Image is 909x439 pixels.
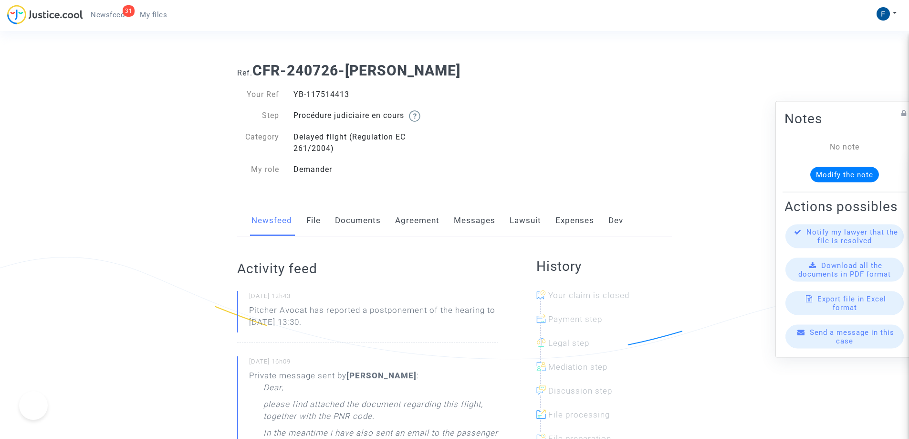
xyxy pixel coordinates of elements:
[608,205,623,236] a: Dev
[817,294,886,311] span: Export file in Excel format
[237,68,252,77] span: Ref.
[548,290,629,300] span: Your claim is closed
[132,8,175,22] a: My files
[799,141,890,152] div: No note
[263,398,498,427] p: please find attached the document regarding this flight, together with the PNR code.
[510,205,541,236] a: Lawsuit
[230,89,286,100] div: Your Ref
[249,292,498,304] small: [DATE] 12h43
[798,261,891,278] span: Download all the documents in PDF format
[230,131,286,154] div: Category
[536,258,672,275] h2: History
[230,164,286,175] div: My role
[346,371,417,380] b: [PERSON_NAME]
[7,5,83,24] img: jc-logo.svg
[784,198,905,214] h2: Actions possibles
[335,205,381,236] a: Documents
[251,205,292,236] a: Newsfeed
[237,260,498,277] h2: Activity feed
[286,164,455,175] div: Demander
[230,110,286,122] div: Step
[123,5,135,17] div: 31
[286,110,455,122] div: Procédure judiciaire en cours
[91,11,125,19] span: Newsfeed
[83,8,132,22] a: 31Newsfeed
[555,205,594,236] a: Expenses
[395,205,439,236] a: Agreement
[306,205,321,236] a: File
[409,110,420,122] img: help.svg
[140,11,167,19] span: My files
[810,328,894,345] span: Send a message in this case
[810,167,879,182] button: Modify the note
[877,7,890,21] img: ACg8ocIaYFVzipBxthOrwvXAZ1ReaZH557WLo1yOhEKwc8UPmIoSwQ=s96-c
[263,382,283,398] p: Dear,
[252,62,460,79] b: CFR-240726-[PERSON_NAME]
[19,391,48,420] iframe: Help Scout Beacon - Open
[784,110,905,127] h2: Notes
[249,304,498,333] p: Pitcher Avocat has reported a postponement of the hearing to [DATE] 13:30.
[454,205,495,236] a: Messages
[806,227,898,245] span: Notify my lawyer that the file is resolved
[249,357,498,370] small: [DATE] 16h09
[286,89,455,100] div: YB-117514413
[286,131,455,154] div: Delayed flight (Regulation EC 261/2004)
